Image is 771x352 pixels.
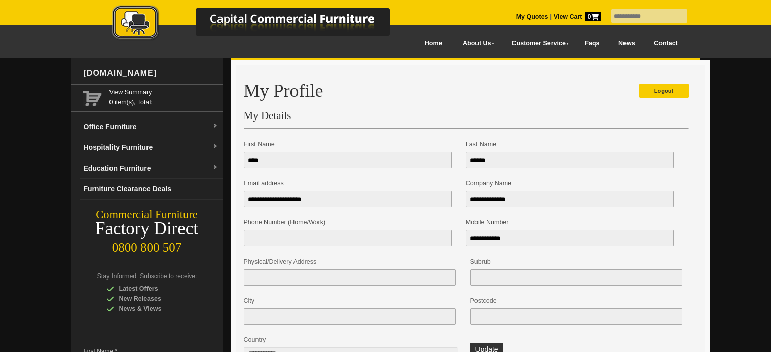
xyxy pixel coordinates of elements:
[109,87,218,106] span: 0 item(s), Total:
[244,257,462,267] p: Physical/Delivery Address
[140,272,197,280] span: Subscribe to receive:
[244,217,458,227] p: Phone Number (Home/Work)
[244,335,462,345] p: Country
[466,178,680,188] p: Company Name
[80,158,223,179] a: Education Furnituredropdown
[575,32,609,55] a: Faqs
[470,296,689,306] p: Postcode
[106,294,203,304] div: New Releases
[212,165,218,171] img: dropdown
[212,123,218,129] img: dropdown
[71,208,223,222] div: Commercial Furniture
[106,284,203,294] div: Latest Offers
[470,257,689,267] p: Subrub
[466,139,680,149] p: Last Name
[71,236,223,255] div: 0800 800 507
[84,5,439,45] a: Capital Commercial Furniture Logo
[639,84,689,98] a: Logout
[106,304,203,314] div: News & Views
[554,13,601,20] strong: View Cart
[585,12,601,21] span: 0
[109,87,218,97] a: View Summary
[80,58,223,89] div: [DOMAIN_NAME]
[244,110,689,121] h3: My Details
[466,217,680,227] p: Mobile Number
[244,296,462,306] p: City
[244,178,458,188] p: Email address
[516,13,548,20] a: My Quotes
[97,272,137,280] span: Stay Informed
[244,139,458,149] p: First Name
[552,13,601,20] a: View Cart0
[500,32,575,55] a: Customer Service
[80,116,223,137] a: Office Furnituredropdown
[84,5,439,42] img: Capital Commercial Furniture Logo
[609,32,644,55] a: News
[244,81,689,100] h1: My Profile
[80,137,223,158] a: Hospitality Furnituredropdown
[644,32,687,55] a: Contact
[71,222,223,236] div: Factory Direct
[212,144,218,150] img: dropdown
[80,179,223,200] a: Furniture Clearance Deals
[452,32,500,55] a: About Us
